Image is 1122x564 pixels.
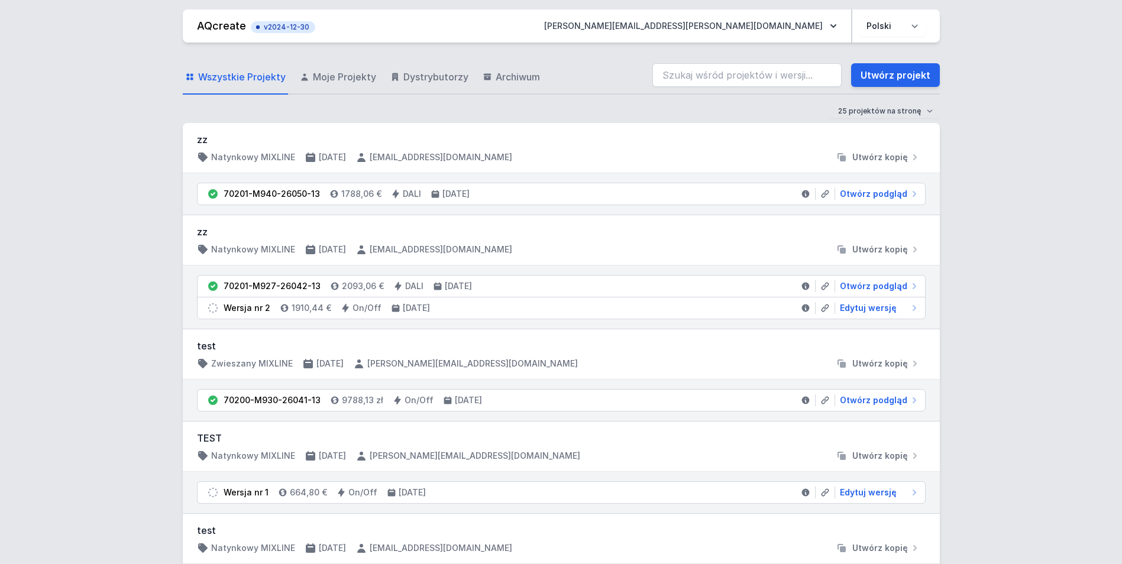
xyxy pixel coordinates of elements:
h3: TEST [197,431,926,445]
h4: On/Off [405,394,434,406]
h4: [DATE] [316,358,344,369]
h4: DALI [405,280,423,292]
h4: [DATE] [442,188,470,200]
h4: [EMAIL_ADDRESS][DOMAIN_NAME] [370,151,512,163]
span: Wszystkie Projekty [198,70,286,84]
a: Edytuj wersję [835,487,920,498]
a: Otwórz podgląd [835,188,920,200]
button: Utwórz kopię [831,244,926,255]
span: Archiwum [496,70,540,84]
span: Otwórz podgląd [840,188,907,200]
a: Edytuj wersję [835,302,920,314]
span: v2024-12-30 [257,22,309,32]
input: Szukaj wśród projektów i wersji... [652,63,842,87]
h4: On/Off [348,487,377,498]
button: Utwórz kopię [831,358,926,369]
h4: Natynkowy MIXLINE [211,542,295,554]
h4: [DATE] [319,450,346,462]
span: Utwórz kopię [852,244,908,255]
span: Dystrybutorzy [403,70,468,84]
a: AQcreate [197,20,246,32]
img: draft.svg [207,487,219,498]
a: Archiwum [480,60,542,95]
a: Otwórz podgląd [835,394,920,406]
a: Wszystkie Projekty [183,60,288,95]
h4: [EMAIL_ADDRESS][DOMAIN_NAME] [370,244,512,255]
h4: Natynkowy MIXLINE [211,244,295,255]
a: Dystrybutorzy [388,60,471,95]
select: Wybierz język [859,15,926,37]
div: Wersja nr 2 [224,302,270,314]
div: Wersja nr 1 [224,487,269,498]
a: Moje Projekty [298,60,379,95]
h3: test [197,523,926,537]
span: Otwórz podgląd [840,394,907,406]
img: draft.svg [207,302,219,314]
h4: [DATE] [455,394,482,406]
h4: Natynkowy MIXLINE [211,450,295,462]
h4: Natynkowy MIXLINE [211,151,295,163]
span: Moje Projekty [313,70,376,84]
h4: [DATE] [403,302,430,314]
a: Utwórz projekt [851,63,940,87]
h3: zz [197,132,926,147]
span: Edytuj wersję [840,302,897,314]
h4: [EMAIL_ADDRESS][DOMAIN_NAME] [370,542,512,554]
h4: On/Off [353,302,381,314]
button: Utwórz kopię [831,151,926,163]
h4: 1910,44 € [292,302,331,314]
h3: zz [197,225,926,239]
button: Utwórz kopię [831,542,926,554]
h4: [DATE] [319,542,346,554]
h4: 9788,13 zł [342,394,383,406]
h4: [DATE] [319,151,346,163]
h4: [DATE] [319,244,346,255]
span: Utwórz kopię [852,542,908,554]
button: v2024-12-30 [251,19,315,33]
span: Utwórz kopię [852,151,908,163]
h3: test [197,339,926,353]
a: Otwórz podgląd [835,280,920,292]
h4: DALI [403,188,421,200]
div: 70200-M930-26041-13 [224,394,321,406]
span: Edytuj wersję [840,487,897,498]
h4: [PERSON_NAME][EMAIL_ADDRESS][DOMAIN_NAME] [370,450,580,462]
h4: Zwieszany MIXLINE [211,358,293,369]
div: 70201-M927-26042-13 [224,280,321,292]
h4: [DATE] [399,487,426,498]
h4: 1788,06 € [341,188,381,200]
button: [PERSON_NAME][EMAIL_ADDRESS][PERSON_NAME][DOMAIN_NAME] [535,15,846,37]
span: Utwórz kopię [852,450,908,462]
span: Utwórz kopię [852,358,908,369]
span: Otwórz podgląd [840,280,907,292]
button: Utwórz kopię [831,450,926,462]
h4: [DATE] [445,280,472,292]
h4: 664,80 € [290,487,327,498]
div: 70201-M940-26050-13 [224,188,320,200]
h4: 2093,06 € [342,280,384,292]
h4: [PERSON_NAME][EMAIL_ADDRESS][DOMAIN_NAME] [367,358,578,369]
